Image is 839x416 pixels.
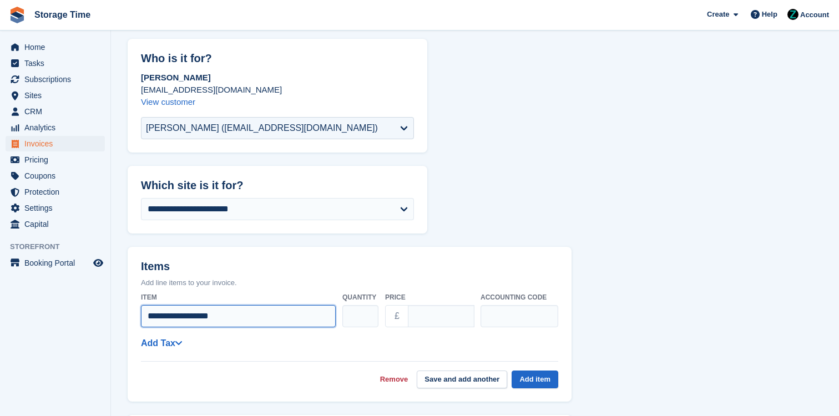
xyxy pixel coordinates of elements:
[6,136,105,151] a: menu
[141,260,558,275] h2: Items
[762,9,777,20] span: Help
[141,52,414,65] h2: Who is it for?
[6,72,105,87] a: menu
[141,338,182,348] a: Add Tax
[380,374,408,385] a: Remove
[24,216,91,232] span: Capital
[141,179,414,192] h2: Which site is it for?
[512,371,558,389] button: Add item
[24,200,91,216] span: Settings
[787,9,798,20] img: Zain Sarwar
[6,168,105,184] a: menu
[24,168,91,184] span: Coupons
[9,7,26,23] img: stora-icon-8386f47178a22dfd0bd8f6a31ec36ba5ce8667c1dd55bd0f319d3a0aa187defe.svg
[6,255,105,271] a: menu
[24,184,91,200] span: Protection
[481,292,558,302] label: Accounting code
[6,120,105,135] a: menu
[141,97,195,106] a: View customer
[146,121,378,135] div: [PERSON_NAME] ([EMAIL_ADDRESS][DOMAIN_NAME])
[6,39,105,55] a: menu
[6,88,105,103] a: menu
[24,136,91,151] span: Invoices
[6,152,105,168] a: menu
[141,84,414,96] p: [EMAIL_ADDRESS][DOMAIN_NAME]
[6,55,105,71] a: menu
[6,200,105,216] a: menu
[24,88,91,103] span: Sites
[417,371,507,389] button: Save and add another
[141,277,558,288] p: Add line items to your invoice.
[24,104,91,119] span: CRM
[6,104,105,119] a: menu
[141,72,414,84] p: [PERSON_NAME]
[800,9,829,21] span: Account
[6,184,105,200] a: menu
[141,292,336,302] label: Item
[24,120,91,135] span: Analytics
[342,292,378,302] label: Quantity
[24,255,91,271] span: Booking Portal
[385,292,474,302] label: Price
[24,72,91,87] span: Subscriptions
[24,39,91,55] span: Home
[30,6,95,24] a: Storage Time
[24,152,91,168] span: Pricing
[92,256,105,270] a: Preview store
[707,9,729,20] span: Create
[24,55,91,71] span: Tasks
[6,216,105,232] a: menu
[10,241,110,252] span: Storefront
